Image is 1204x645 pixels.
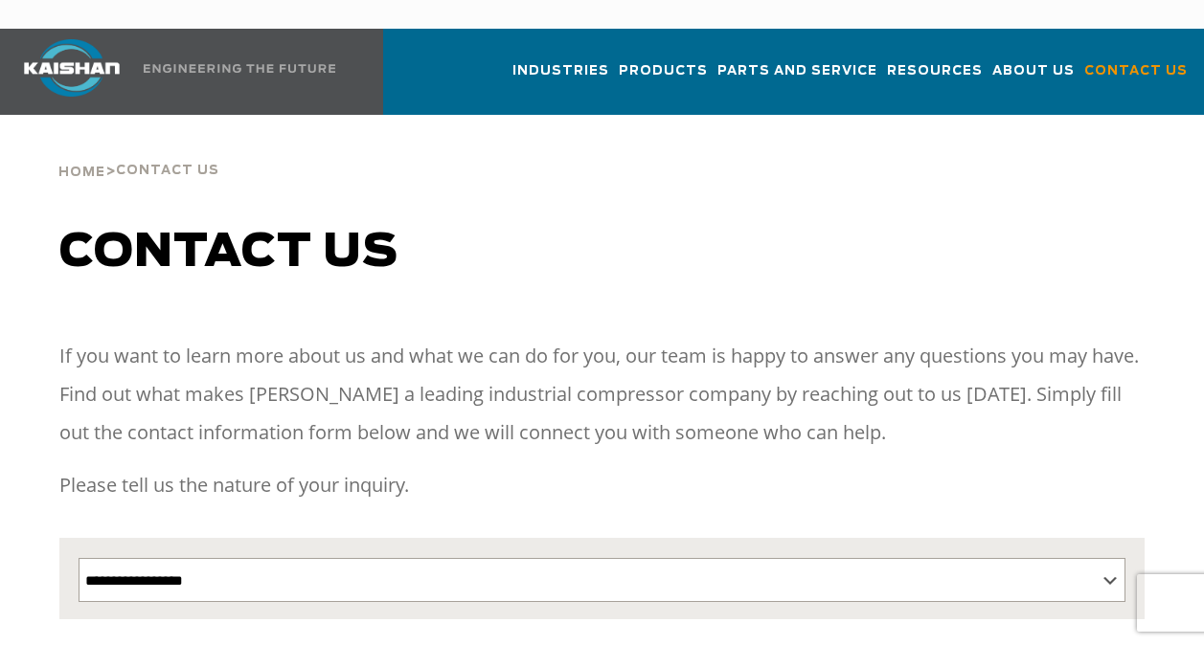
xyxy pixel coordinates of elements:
a: Products [619,46,708,111]
span: Products [619,60,708,82]
span: Contact Us [1084,60,1188,82]
a: Home [58,163,105,180]
a: About Us [992,46,1075,111]
span: Contact us [59,230,398,276]
span: Home [58,167,105,179]
span: Contact Us [116,165,219,177]
div: > [58,115,219,188]
p: Please tell us the nature of your inquiry. [59,466,1144,504]
a: Resources [887,46,983,111]
span: Industries [512,60,609,82]
a: Contact Us [1084,46,1188,111]
p: If you want to learn more about us and what we can do for you, our team is happy to answer any qu... [59,337,1144,452]
span: About Us [992,60,1075,82]
a: Parts and Service [717,46,877,111]
a: Industries [512,46,609,111]
img: Engineering the future [144,64,335,73]
span: Parts and Service [717,60,877,82]
span: Resources [887,60,983,82]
